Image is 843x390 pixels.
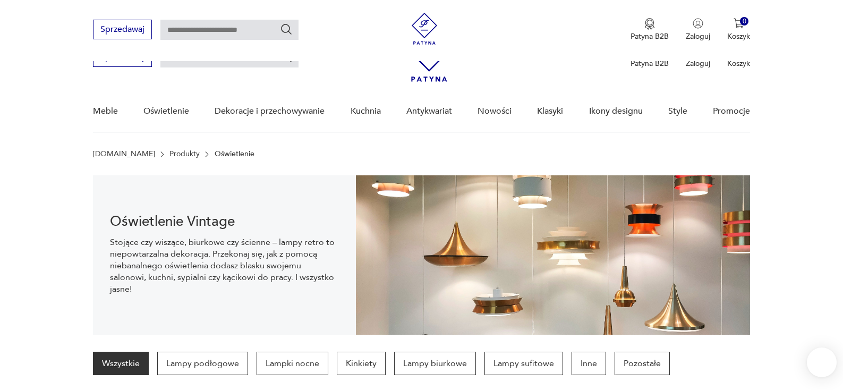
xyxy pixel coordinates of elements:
[215,150,254,158] p: Oświetlenie
[93,91,118,132] a: Meble
[93,27,152,34] a: Sprzedawaj
[110,215,339,228] h1: Oświetlenie Vintage
[807,347,837,377] iframe: Smartsupp widget button
[615,352,670,375] a: Pozostałe
[631,31,669,41] p: Patyna B2B
[740,17,749,26] div: 0
[337,352,386,375] a: Kinkiety
[693,18,703,29] img: Ikonka użytkownika
[631,58,669,69] p: Patyna B2B
[406,91,452,132] a: Antykwariat
[394,352,476,375] a: Lampy biurkowe
[572,352,606,375] a: Inne
[93,20,152,39] button: Sprzedawaj
[169,150,200,158] a: Produkty
[686,18,710,41] button: Zaloguj
[727,31,750,41] p: Koszyk
[280,23,293,36] button: Szukaj
[727,18,750,41] button: 0Koszyk
[110,236,339,295] p: Stojące czy wiszące, biurkowe czy ścienne – lampy retro to niepowtarzalna dekoracja. Przekonaj si...
[668,91,687,132] a: Style
[631,18,669,41] button: Patyna B2B
[644,18,655,30] img: Ikona medalu
[93,54,152,62] a: Sprzedawaj
[727,58,750,69] p: Koszyk
[257,352,328,375] a: Lampki nocne
[93,352,149,375] a: Wszystkie
[157,352,248,375] a: Lampy podłogowe
[537,91,563,132] a: Klasyki
[484,352,563,375] a: Lampy sufitowe
[93,150,155,158] a: [DOMAIN_NAME]
[408,13,440,45] img: Patyna - sklep z meblami i dekoracjami vintage
[734,18,744,29] img: Ikona koszyka
[589,91,643,132] a: Ikony designu
[686,58,710,69] p: Zaloguj
[631,18,669,41] a: Ikona medaluPatyna B2B
[351,91,381,132] a: Kuchnia
[478,91,512,132] a: Nowości
[356,175,751,335] img: Oświetlenie
[713,91,750,132] a: Promocje
[686,31,710,41] p: Zaloguj
[143,91,189,132] a: Oświetlenie
[215,91,325,132] a: Dekoracje i przechowywanie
